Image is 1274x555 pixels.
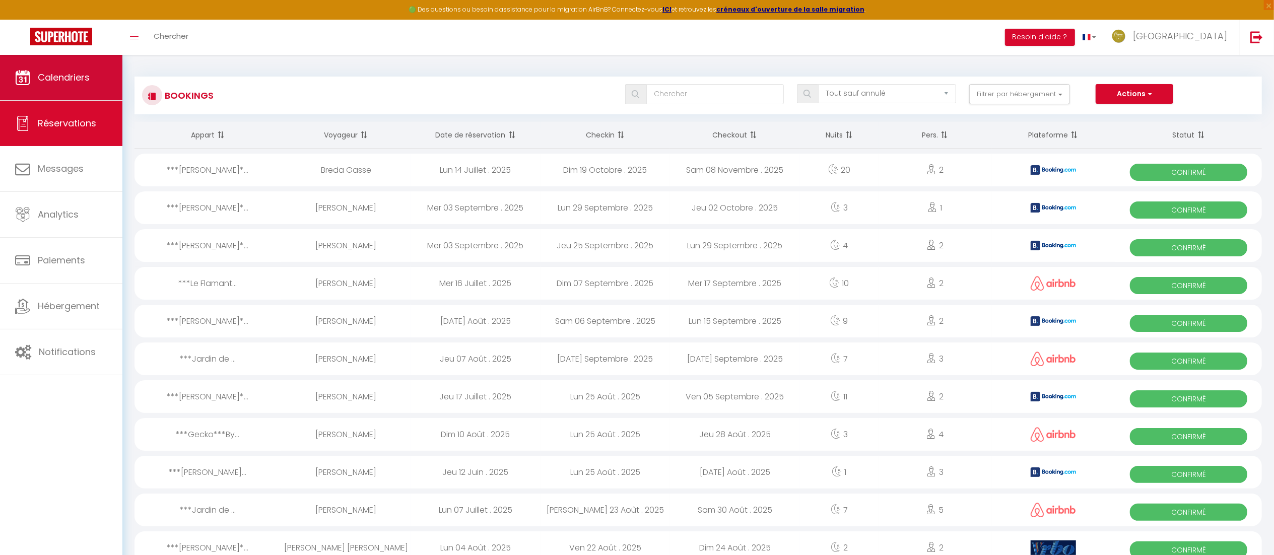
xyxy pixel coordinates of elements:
[1115,122,1262,149] th: Sort by status
[1005,29,1075,46] button: Besoin d'aide ?
[670,122,799,149] th: Sort by checkout
[38,71,90,84] span: Calendriers
[1096,84,1173,104] button: Actions
[1111,29,1126,44] img: ...
[799,122,879,149] th: Sort by nights
[146,20,196,55] a: Chercher
[1250,31,1263,43] img: logout
[30,28,92,45] img: Super Booking
[541,122,670,149] th: Sort by checkin
[154,31,188,41] span: Chercher
[662,5,672,14] a: ICI
[646,84,784,104] input: Chercher
[411,122,540,149] th: Sort by booking date
[1104,20,1240,55] a: ... [GEOGRAPHIC_DATA]
[281,122,411,149] th: Sort by guest
[1133,30,1227,42] span: [GEOGRAPHIC_DATA]
[135,122,281,149] th: Sort by rentals
[991,122,1115,149] th: Sort by channel
[38,117,96,129] span: Réservations
[969,84,1070,104] button: Filtrer par hébergement
[38,300,100,312] span: Hébergement
[38,162,84,175] span: Messages
[38,254,85,266] span: Paiements
[39,345,96,358] span: Notifications
[879,122,991,149] th: Sort by people
[8,4,38,34] button: Ouvrir le widget de chat LiveChat
[38,208,79,221] span: Analytics
[716,5,864,14] a: créneaux d'ouverture de la salle migration
[162,84,214,107] h3: Bookings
